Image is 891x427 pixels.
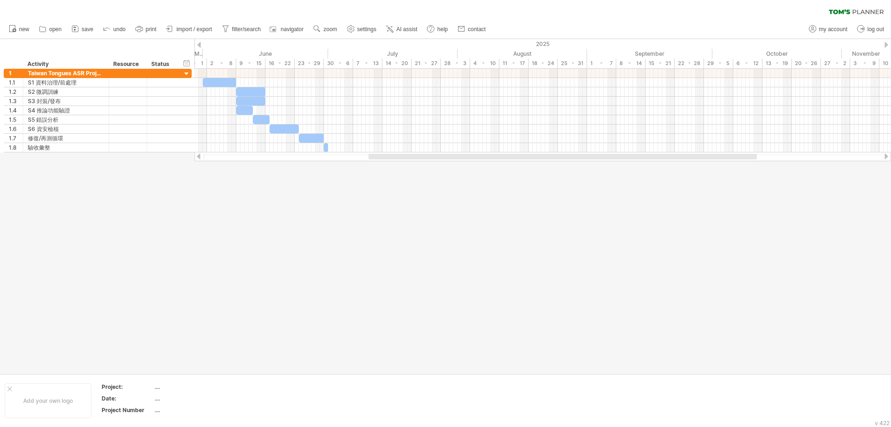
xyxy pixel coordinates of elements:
div: 1.3 [9,97,23,105]
div: 1 [9,69,23,78]
div: 1.1 [9,78,23,87]
div: July 2025 [328,49,458,59]
div: 6 - 12 [733,59,762,68]
div: 1.6 [9,125,23,133]
div: Date: [102,394,153,402]
div: August 2025 [458,49,587,59]
div: 驗收彙整 [28,143,104,152]
a: filter/search [220,23,264,35]
div: S4 推論功能驗證 [28,106,104,115]
span: zoom [323,26,337,33]
div: 2 - 8 [207,59,236,68]
div: 1.2 [9,87,23,96]
div: October 2025 [712,49,842,59]
div: 修復/再測循環 [28,134,104,143]
div: Resource [113,59,142,69]
div: 21 - 27 [412,59,441,68]
div: S3 封裝/發布 [28,97,104,105]
span: print [146,26,156,33]
div: June 2025 [203,49,328,59]
div: 3 - 9 [850,59,879,68]
a: settings [345,23,379,35]
div: 1 - 7 [587,59,616,68]
div: 16 - 22 [265,59,295,68]
div: S1 資料治理/前處理 [28,78,104,87]
a: import / export [164,23,215,35]
span: undo [113,26,126,33]
div: 29 - 5 [704,59,733,68]
span: navigator [281,26,303,33]
div: v 422 [875,420,890,427]
div: 1.8 [9,143,23,152]
span: my account [819,26,847,33]
div: S2 微調訓練 [28,87,104,96]
div: 18 - 24 [529,59,558,68]
div: 1.4 [9,106,23,115]
div: S5 錯誤分析 [28,115,104,124]
div: 8 - 14 [616,59,646,68]
div: 7 - 13 [353,59,382,68]
div: 20 - 26 [792,59,821,68]
span: import / export [176,26,212,33]
a: undo [101,23,129,35]
div: September 2025 [587,49,712,59]
span: AI assist [396,26,417,33]
div: 14 - 20 [382,59,412,68]
a: new [6,23,32,35]
a: log out [855,23,887,35]
span: settings [357,26,376,33]
div: 1.7 [9,134,23,143]
div: 22 - 28 [675,59,704,68]
div: Add your own logo [5,383,91,418]
div: Project: [102,383,153,391]
span: new [19,26,29,33]
a: zoom [311,23,340,35]
div: Project Number [102,406,153,414]
div: .... [155,406,232,414]
span: help [437,26,448,33]
div: Taiwan Tongues ASR Project [28,69,104,78]
div: 23 - 29 [295,59,324,68]
div: 4 - 10 [470,59,499,68]
div: Status [151,59,172,69]
a: save [69,23,96,35]
a: my account [807,23,850,35]
div: .... [155,383,232,391]
a: AI assist [384,23,420,35]
a: print [133,23,159,35]
a: help [425,23,451,35]
div: Activity [27,59,103,69]
div: 27 - 2 [821,59,850,68]
span: filter/search [232,26,261,33]
a: navigator [268,23,306,35]
div: 30 - 6 [324,59,353,68]
div: 25 - 31 [558,59,587,68]
a: contact [455,23,489,35]
span: contact [468,26,486,33]
span: log out [867,26,884,33]
div: 15 - 21 [646,59,675,68]
span: open [49,26,62,33]
div: 1.5 [9,115,23,124]
div: 9 - 15 [236,59,265,68]
span: save [82,26,93,33]
div: 11 - 17 [499,59,529,68]
div: 28 - 3 [441,59,470,68]
div: .... [155,394,232,402]
a: open [37,23,65,35]
div: 13 - 19 [762,59,792,68]
div: S6 資安檢核 [28,125,104,133]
